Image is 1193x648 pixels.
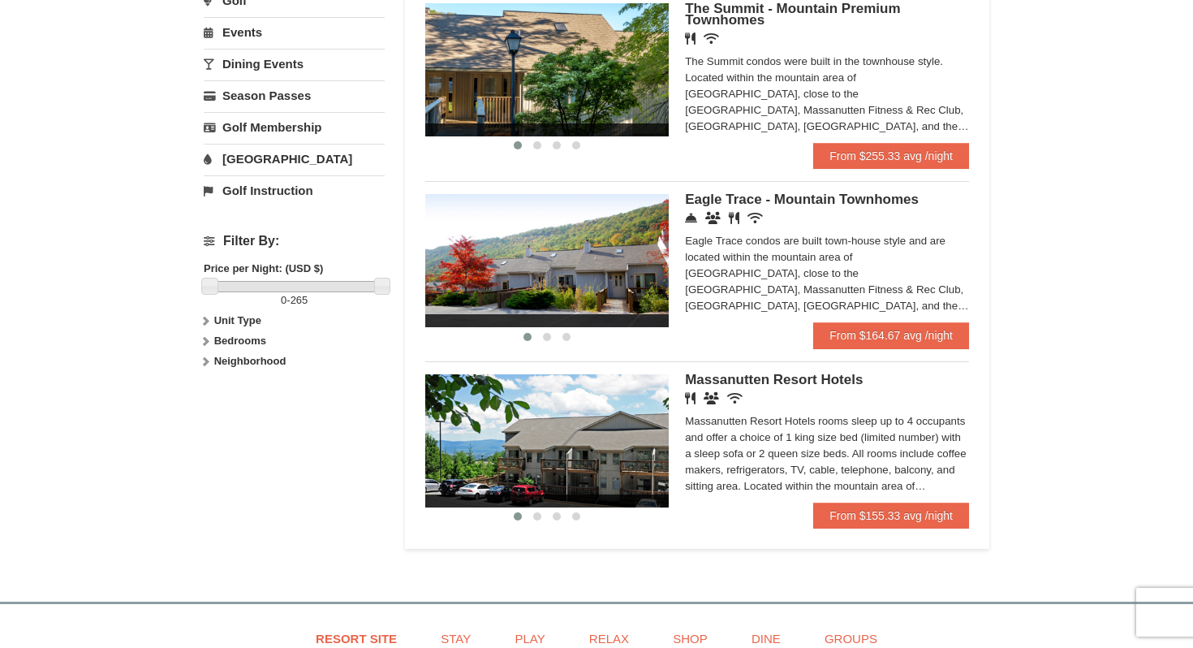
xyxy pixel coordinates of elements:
[685,372,863,387] span: Massanutten Resort Hotels
[214,335,266,347] strong: Bedrooms
[685,1,900,28] span: The Summit - Mountain Premium Townhomes
[204,80,385,110] a: Season Passes
[813,503,969,529] a: From $155.33 avg /night
[813,322,969,348] a: From $164.67 avg /night
[214,355,286,367] strong: Neighborhood
[685,233,969,314] div: Eagle Trace condos are built town-house style and are located within the mountain area of [GEOGRA...
[204,234,385,248] h4: Filter By:
[685,413,969,495] div: Massanutten Resort Hotels rooms sleep up to 4 occupants and offer a choice of 1 king size bed (li...
[204,144,385,174] a: [GEOGRAPHIC_DATA]
[704,392,719,404] i: Banquet Facilities
[204,17,385,47] a: Events
[685,212,697,224] i: Concierge Desk
[291,294,308,306] span: 265
[727,392,743,404] i: Wireless Internet (free)
[214,314,261,326] strong: Unit Type
[685,392,696,404] i: Restaurant
[685,54,969,135] div: The Summit condos were built in the townhouse style. Located within the mountain area of [GEOGRAP...
[685,192,919,207] span: Eagle Trace - Mountain Townhomes
[729,212,739,224] i: Restaurant
[813,143,969,169] a: From $255.33 avg /night
[204,292,385,309] label: -
[705,212,721,224] i: Conference Facilities
[204,49,385,79] a: Dining Events
[747,212,763,224] i: Wireless Internet (free)
[704,32,719,45] i: Wireless Internet (free)
[685,32,696,45] i: Restaurant
[204,112,385,142] a: Golf Membership
[204,175,385,205] a: Golf Instruction
[204,262,323,274] strong: Price per Night: (USD $)
[281,294,286,306] span: 0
